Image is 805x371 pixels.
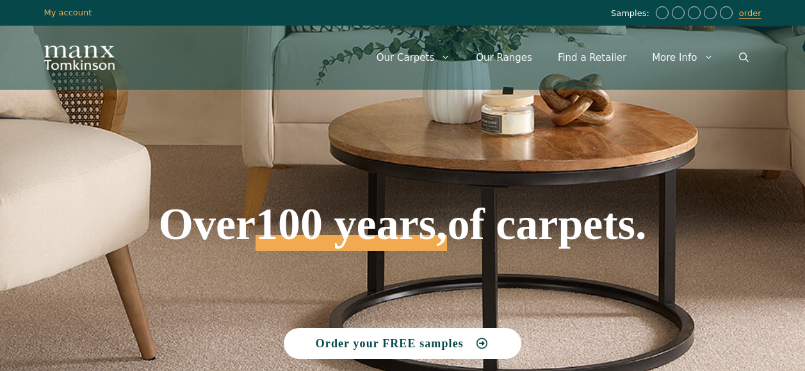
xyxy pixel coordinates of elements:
span: 100 years, [256,213,447,251]
span: Samples: [611,8,653,19]
a: Order your FREE samples [284,328,522,359]
h1: Over of carpets. [70,109,735,251]
a: Our Ranges [463,38,545,77]
span: Order your FREE samples [316,338,464,349]
a: My account [44,8,92,17]
a: Our Carpets [364,38,464,77]
a: More Info [639,38,726,77]
a: order [739,8,761,19]
img: Manx Tomkinson [44,45,115,70]
nav: Primary [364,38,761,77]
a: Find a Retailer [545,38,639,77]
a: Open Search Bar [726,38,761,77]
